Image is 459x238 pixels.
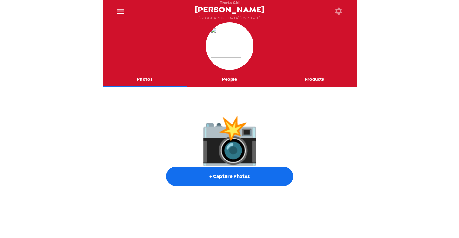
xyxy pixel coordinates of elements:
[199,14,260,23] span: [GEOGRAPHIC_DATA][US_STATE]
[211,27,249,65] img: org logo
[166,167,293,186] button: + Capture Photos
[200,116,259,164] span: cameraIcon
[110,1,131,22] button: menu
[272,71,357,87] button: Products
[103,71,187,87] button: Photos
[187,71,272,87] button: People
[195,5,264,14] span: [PERSON_NAME]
